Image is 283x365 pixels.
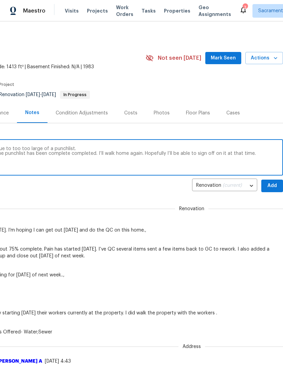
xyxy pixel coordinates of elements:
span: Maestro [23,7,45,14]
span: [DATE] [26,92,40,97]
div: Costs [124,110,137,116]
div: Renovation (current) [192,178,257,194]
button: Mark Seen [205,52,241,65]
span: [DATE] [42,92,56,97]
div: Floor Plans [186,110,210,116]
span: Add [267,182,278,190]
div: Photos [154,110,170,116]
span: In Progress [61,93,89,97]
span: [DATE] 4:43 [45,359,71,364]
span: Geo Assignments [199,4,231,18]
span: Address [178,343,205,350]
span: Properties [164,7,190,14]
span: Mark Seen [211,54,236,62]
div: 3 [243,4,247,11]
span: (current) [223,183,242,188]
span: Work Orders [116,4,133,18]
div: Condition Adjustments [56,110,108,116]
span: - [26,92,56,97]
button: Actions [245,52,283,65]
button: Add [261,180,283,192]
div: Notes [25,109,39,116]
div: Cases [226,110,240,116]
span: Not seen [DATE] [158,55,201,61]
span: Projects [87,7,108,14]
span: Renovation [175,205,208,212]
span: Actions [251,54,278,62]
span: Visits [65,7,79,14]
span: Tasks [141,8,156,13]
